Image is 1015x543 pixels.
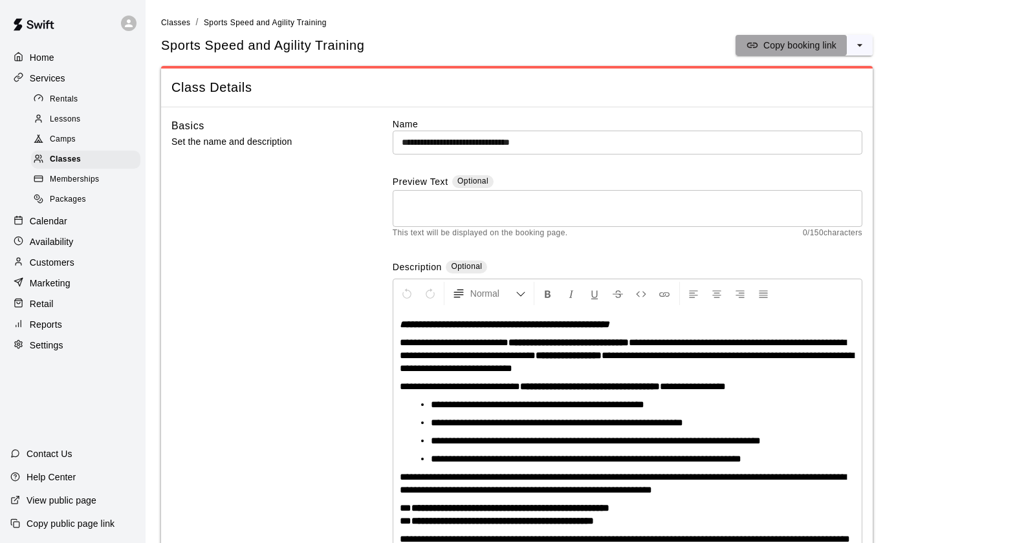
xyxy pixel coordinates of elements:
[30,297,54,310] p: Retail
[729,282,751,305] button: Right Align
[470,287,516,300] span: Normal
[10,253,135,272] a: Customers
[10,232,135,251] a: Availability
[50,133,76,146] span: Camps
[30,277,71,290] p: Marketing
[847,35,873,56] button: select merge strategy
[653,282,675,305] button: Insert Link
[31,170,146,190] a: Memberships
[31,191,140,209] div: Packages
[31,151,140,169] div: Classes
[31,171,140,189] div: Memberships
[31,109,146,129] a: Lessons
[393,261,442,275] label: Description
[161,16,999,30] nav: breadcrumb
[706,282,728,305] button: Center Align
[10,211,135,231] a: Calendar
[537,282,559,305] button: Format Bold
[447,282,531,305] button: Formatting Options
[50,173,99,186] span: Memberships
[10,315,135,334] a: Reports
[50,193,86,206] span: Packages
[396,282,418,305] button: Undo
[171,118,204,134] h6: Basics
[393,118,862,131] label: Name
[31,131,140,149] div: Camps
[10,69,135,88] a: Services
[171,134,351,150] p: Set the name and description
[419,282,441,305] button: Redo
[31,150,146,170] a: Classes
[10,48,135,67] a: Home
[30,215,67,228] p: Calendar
[30,318,62,331] p: Reports
[803,227,862,240] span: 0 / 150 characters
[50,153,81,166] span: Classes
[736,35,847,56] button: Copy booking link
[195,16,198,29] li: /
[584,282,606,305] button: Format Underline
[457,176,488,186] span: Optional
[50,93,78,106] span: Rentals
[30,72,65,85] p: Services
[393,227,568,240] span: This text will be displayed on the booking page.
[630,282,652,305] button: Insert Code
[30,51,54,64] p: Home
[451,262,482,271] span: Optional
[10,273,135,293] a: Marketing
[752,282,774,305] button: Justify Align
[171,79,862,96] span: Class Details
[763,39,836,52] p: Copy booking link
[607,282,629,305] button: Format Strikethrough
[31,89,146,109] a: Rentals
[50,113,81,126] span: Lessons
[31,190,146,210] a: Packages
[161,37,364,54] h5: Sports Speed and Agility Training
[27,494,96,507] p: View public page
[10,335,135,355] a: Settings
[560,282,582,305] button: Format Italics
[161,18,190,27] span: Classes
[27,517,115,530] p: Copy public page link
[161,17,190,27] a: Classes
[736,35,873,56] div: split button
[393,175,448,190] label: Preview Text
[30,256,74,269] p: Customers
[682,282,704,305] button: Left Align
[30,235,74,248] p: Availability
[27,447,72,460] p: Contact Us
[204,18,327,27] span: Sports Speed and Agility Training
[31,111,140,129] div: Lessons
[31,130,146,150] a: Camps
[31,90,140,109] div: Rentals
[30,339,63,352] p: Settings
[10,294,135,314] a: Retail
[27,471,76,484] p: Help Center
